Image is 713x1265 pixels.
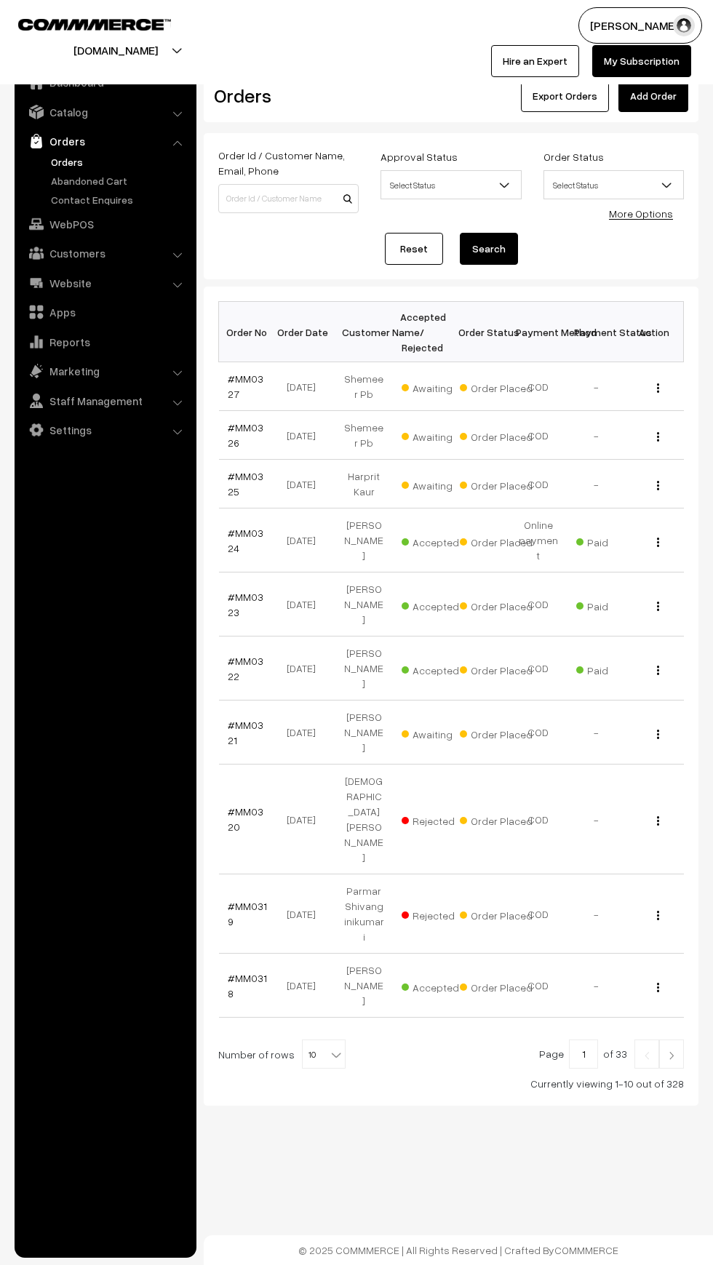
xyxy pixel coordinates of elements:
[335,874,393,954] td: Parmar Shivanginikumari
[402,723,474,742] span: Awaiting
[214,84,357,107] h2: Orders
[509,508,567,572] td: Online payment
[228,591,263,618] a: #MM0323
[521,80,609,112] button: Export Orders
[228,655,263,682] a: #MM0322
[335,637,393,701] td: [PERSON_NAME]
[567,302,626,362] th: Payment Status
[402,377,474,396] span: Awaiting
[509,954,567,1018] td: COD
[657,538,659,547] img: Menu
[402,904,474,923] span: Rejected
[460,531,533,550] span: Order Placed
[460,723,533,742] span: Order Placed
[460,377,533,396] span: Order Placed
[657,383,659,393] img: Menu
[204,1235,713,1265] footer: © 2025 COMMMERCE | All Rights Reserved | Crafted By
[491,45,579,77] a: Hire an Expert
[460,474,533,493] span: Order Placed
[567,701,626,765] td: -
[335,765,393,874] td: [DEMOGRAPHIC_DATA][PERSON_NAME]
[402,659,474,678] span: Accepted
[657,481,659,490] img: Menu
[335,302,393,362] th: Customer Name
[218,184,359,213] input: Order Id / Customer Name / Customer Email / Customer Phone
[276,572,335,637] td: [DATE]
[18,417,191,443] a: Settings
[509,765,567,874] td: COD
[23,32,209,68] button: [DOMAIN_NAME]
[543,170,684,199] span: Select Status
[18,329,191,355] a: Reports
[228,972,267,999] a: #MM0318
[335,701,393,765] td: [PERSON_NAME]
[18,19,171,30] img: COMMMERCE
[402,976,474,995] span: Accepted
[276,460,335,508] td: [DATE]
[578,7,702,44] button: [PERSON_NAME]…
[460,426,533,444] span: Order Placed
[302,1039,346,1069] span: 10
[393,302,451,362] th: Accepted / Rejected
[228,527,263,554] a: #MM0324
[402,426,474,444] span: Awaiting
[460,595,533,614] span: Order Placed
[303,1040,345,1069] span: 10
[567,954,626,1018] td: -
[18,211,191,237] a: WebPOS
[47,173,191,188] a: Abandoned Cart
[460,810,533,829] span: Order Placed
[567,874,626,954] td: -
[657,730,659,739] img: Menu
[276,411,335,460] td: [DATE]
[509,572,567,637] td: COD
[603,1047,627,1060] span: of 33
[509,874,567,954] td: COD
[276,874,335,954] td: [DATE]
[228,470,263,498] a: #MM0325
[451,302,509,362] th: Order Status
[657,432,659,442] img: Menu
[276,302,335,362] th: Order Date
[402,595,474,614] span: Accepted
[509,362,567,411] td: COD
[276,954,335,1018] td: [DATE]
[228,421,263,449] a: #MM0326
[576,659,649,678] span: Paid
[626,302,684,362] th: Action
[228,805,263,833] a: #MM0320
[276,701,335,765] td: [DATE]
[657,911,659,920] img: Menu
[381,170,521,199] span: Select Status
[592,45,691,77] a: My Subscription
[218,1076,684,1091] div: Currently viewing 1-10 out of 328
[657,666,659,675] img: Menu
[18,240,191,266] a: Customers
[554,1244,618,1256] a: COMMMERCE
[218,1047,295,1062] span: Number of rows
[567,411,626,460] td: -
[618,80,688,112] a: Add Order
[276,362,335,411] td: [DATE]
[218,148,359,178] label: Order Id / Customer Name, Email, Phone
[609,207,673,220] a: More Options
[335,572,393,637] td: [PERSON_NAME]
[228,900,267,927] a: #MM0319
[576,595,649,614] span: Paid
[509,701,567,765] td: COD
[460,976,533,995] span: Order Placed
[47,154,191,169] a: Orders
[657,602,659,611] img: Menu
[219,302,277,362] th: Order No
[18,99,191,125] a: Catalog
[673,15,695,36] img: user
[402,474,474,493] span: Awaiting
[381,172,520,198] span: Select Status
[567,460,626,508] td: -
[228,719,263,746] a: #MM0321
[509,637,567,701] td: COD
[657,816,659,826] img: Menu
[567,765,626,874] td: -
[460,659,533,678] span: Order Placed
[228,372,263,400] a: #MM0327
